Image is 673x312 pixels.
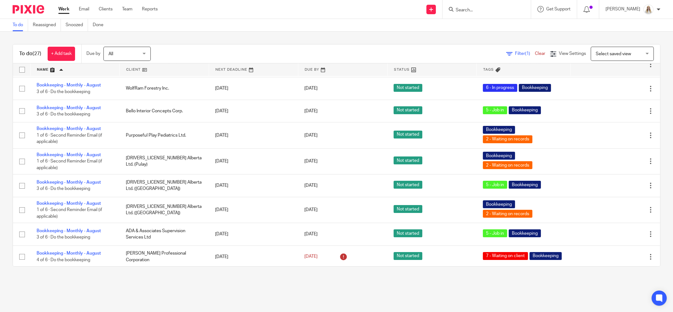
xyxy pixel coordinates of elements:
span: 1 of 6 · Second Reminder Email (if applicable) [37,159,102,170]
span: 5 - Job in [483,229,507,237]
a: Done [93,19,108,31]
img: Pixie [13,5,44,14]
span: [DATE] [304,133,318,138]
span: Tags [483,68,494,71]
p: [PERSON_NAME] [606,6,640,12]
td: [DATE] [209,223,298,245]
td: [DRIVERS_LICENSE_NUMBER] Alberta Ltd. ([GEOGRAPHIC_DATA]) [120,197,209,223]
a: + Add task [48,47,75,61]
span: 4 of 6 · Do the bookkeeping [37,258,90,262]
a: Bookkeeping - Monthly - August [37,127,101,131]
span: 5 - Job in [483,106,507,114]
h1: To do [19,50,41,57]
span: 3 of 6 · Do the bookkeeping [37,187,90,191]
span: 2 - Waiting on records [483,210,532,218]
span: 5 - Job in [483,181,507,189]
td: [DATE] [209,197,298,223]
a: Bookkeeping - Monthly - August [37,251,101,256]
td: [DATE] [209,245,298,268]
span: Not started [394,84,422,92]
span: Bookkeeping [519,84,551,92]
td: [DATE] [209,174,298,197]
p: Due by [86,50,100,57]
a: Bookkeeping - Monthly - August [37,229,101,233]
td: [PERSON_NAME] Professional Corporation [120,245,209,268]
span: Bookkeeping [483,200,515,208]
a: Bookkeeping - Monthly - August [37,153,101,157]
span: [DATE] [304,232,318,236]
span: All [108,52,113,56]
span: (1) [525,51,530,56]
td: [DATE] [209,122,298,148]
span: Bookkeeping [483,126,515,134]
span: Bookkeeping [509,229,541,237]
span: 3 of 6 · Do the bookkeeping [37,112,90,116]
span: [DATE] [304,86,318,91]
span: Bookkeeping [509,181,541,189]
span: 6 - In progress [483,84,517,92]
span: Get Support [546,7,571,11]
span: Filter [515,51,535,56]
span: [DATE] [304,255,318,259]
span: 1 of 6 · Second Reminder Email (if applicable) [37,133,102,144]
span: Not started [394,181,422,189]
span: Not started [394,106,422,114]
a: Clients [99,6,113,12]
span: Bookkeeping [483,152,515,160]
a: Reports [142,6,158,12]
span: 7 - Waiting on client [483,252,528,260]
span: (27) [32,51,41,56]
span: Select saved view [596,52,631,56]
span: 1 of 6 · Second Reminder Email (if applicable) [37,208,102,219]
td: [DRIVERS_LICENSE_NUMBER] Alberta Ltd. ([GEOGRAPHIC_DATA]) [120,174,209,197]
a: Email [79,6,89,12]
span: [DATE] [304,159,318,163]
span: View Settings [559,51,586,56]
span: [DATE] [304,183,318,188]
span: [DATE] [304,109,318,113]
td: [DRIVERS_LICENSE_NUMBER] Alberta Ltd. (Pulay) [120,148,209,174]
span: 2 - Waiting on records [483,135,532,143]
td: Purposeful Play Pediatrics Ltd. [120,122,209,148]
img: Headshot%2011-2024%20white%20background%20square%202.JPG [643,4,653,15]
input: Search [455,8,512,13]
span: Not started [394,205,422,213]
span: [DATE] [304,208,318,212]
span: Not started [394,131,422,138]
a: Bookkeeping - Monthly - August [37,83,101,87]
a: Team [122,6,132,12]
span: Not started [394,252,422,260]
a: Clear [535,51,545,56]
span: 3 of 6 · Do the bookkeeping [37,235,90,239]
a: Work [58,6,69,12]
span: Bookkeeping [530,252,562,260]
a: Snoozed [66,19,88,31]
a: Bookkeeping - Monthly - August [37,201,101,206]
td: [DATE] [209,148,298,174]
span: 2 - Waiting on records [483,161,532,169]
a: Reassigned [33,19,61,31]
td: [DATE] [209,100,298,122]
td: WolfRam Forestry Inc. [120,77,209,100]
span: Bookkeeping [509,106,541,114]
span: Not started [394,156,422,164]
td: [DATE] [209,77,298,100]
td: ADA & Associates Supervision Services Ltd [120,223,209,245]
a: Bookkeeping - Monthly - August [37,180,101,185]
a: To do [13,19,28,31]
a: Bookkeeping - Monthly - August [37,106,101,110]
span: Not started [394,229,422,237]
td: Bello Interior Concepts Corp. [120,100,209,122]
span: 3 of 6 · Do the bookkeeping [37,90,90,94]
